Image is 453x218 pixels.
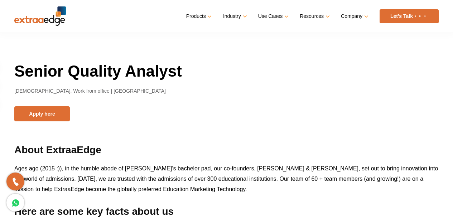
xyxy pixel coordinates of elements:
p: [DEMOGRAPHIC_DATA], Work from office | [GEOGRAPHIC_DATA] [14,87,439,96]
button: Apply here [14,106,70,121]
h1: Senior Quality Analyst [14,61,439,81]
a: Products [186,11,211,21]
span: Ages ago (2015 :)), in the humble abode of [PERSON_NAME]’s bachelor pad, our co-founders, [PERSON... [14,165,438,192]
a: Use Cases [258,11,287,21]
a: Let’s Talk [380,9,439,23]
a: Company [341,11,367,21]
a: Industry [223,11,246,21]
a: Resources [300,11,328,21]
b: About ExtraaEdge [14,144,101,155]
b: Here are some key facts about us [14,206,174,217]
